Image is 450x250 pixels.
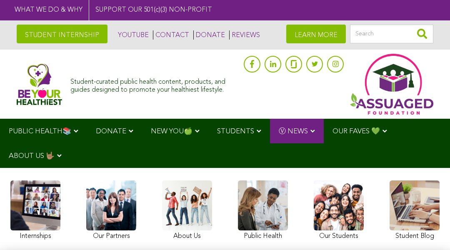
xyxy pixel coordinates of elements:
img: Assuaged App [350,54,433,115]
iframe: Chat Widget [408,210,450,250]
span: STUDENTS [217,128,254,135]
a: REVIEWS [229,30,260,40]
a: YOUTUBE [116,30,149,40]
span: Ⓥ NEWS [279,128,308,135]
span: OUR FAVES 💚 [332,128,380,135]
img: glassdoor [291,60,297,68]
a: STUDENT INTERNSHIP [17,25,107,43]
a: DONATE [193,30,225,40]
a: CONTACT [153,30,189,40]
div: Student-curated public health content, products, and guides designed to promote your healthiest l... [70,74,240,94]
a: LEARN MORE [286,25,346,43]
span: NEW YOU🍏 [151,128,192,135]
input: Search [350,25,433,43]
img: Assuaged [17,63,62,105]
span: DONATE [96,128,126,135]
span: PUBLIC HEALTH📚 [9,128,71,135]
span: ABOUT US 🤟🏽 [9,152,55,160]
